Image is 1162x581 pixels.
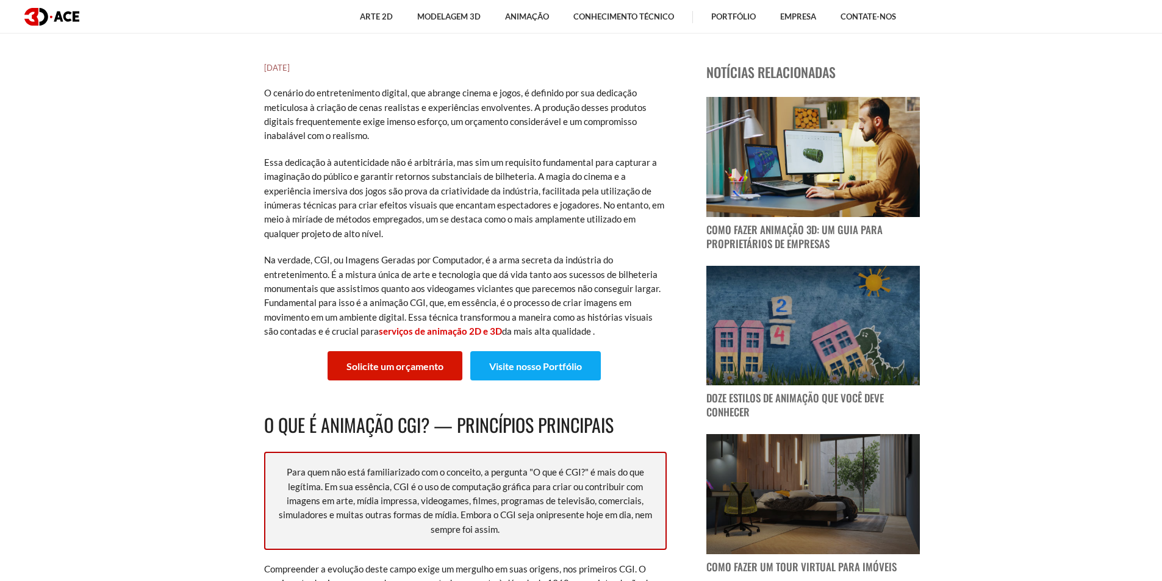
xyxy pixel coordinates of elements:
a: Visite nosso Portfólio [470,351,601,381]
font: Essa dedicação à autenticidade não é arbitrária, mas sim um requisito fundamental para capturar a... [264,157,664,239]
img: imagem da postagem do blog [706,97,920,217]
font: Como fazer um tour virtual para imóveis [706,559,897,574]
font: Como fazer animação 3D: um guia para proprietários de empresas [706,222,883,251]
font: Conhecimento técnico [573,12,674,21]
font: Notícias relacionadas [706,62,836,82]
font: Na verdade, CGI, ou Imagens Geradas por Computador, é a arma secreta da indústria do entretenimen... [264,254,661,337]
font: O cenário do entretenimento digital, que abrange cinema e jogos, é definido por sua dedicação met... [264,87,647,141]
font: Empresa [780,12,816,21]
img: imagem da postagem do blog [706,266,920,386]
a: imagem da postagem do blog Como fazer animação 3D: um guia para proprietários de empresas [706,97,920,251]
font: Solicite um orçamento [346,360,443,372]
font: Portfólio [711,12,756,21]
font: Visite nosso Portfólio [489,360,582,372]
font: Animação [505,12,549,21]
font: Arte 2D [360,12,393,21]
a: imagem da postagem do blog Doze estilos de animação que você deve conhecer [706,266,920,420]
font: Para quem não está familiarizado com o conceito, a pergunta "O que é CGI?" é mais do que legítima... [279,466,652,535]
font: Contate-nos [841,12,896,21]
font: O que é animação CGI? — Princípios principais [264,411,614,438]
font: Modelagem 3D [417,12,481,21]
font: [DATE] [264,63,290,73]
font: Doze estilos de animação que você deve conhecer [706,390,884,419]
font: da mais alta qualidade . [502,326,595,337]
img: logotipo escuro [24,8,79,26]
a: Solicite um orçamento [328,351,462,381]
a: serviços de animação 2D e 3D [379,326,502,337]
a: imagem da postagem do blog Como fazer um tour virtual para imóveis [706,434,920,574]
img: imagem da postagem do blog [706,434,920,554]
